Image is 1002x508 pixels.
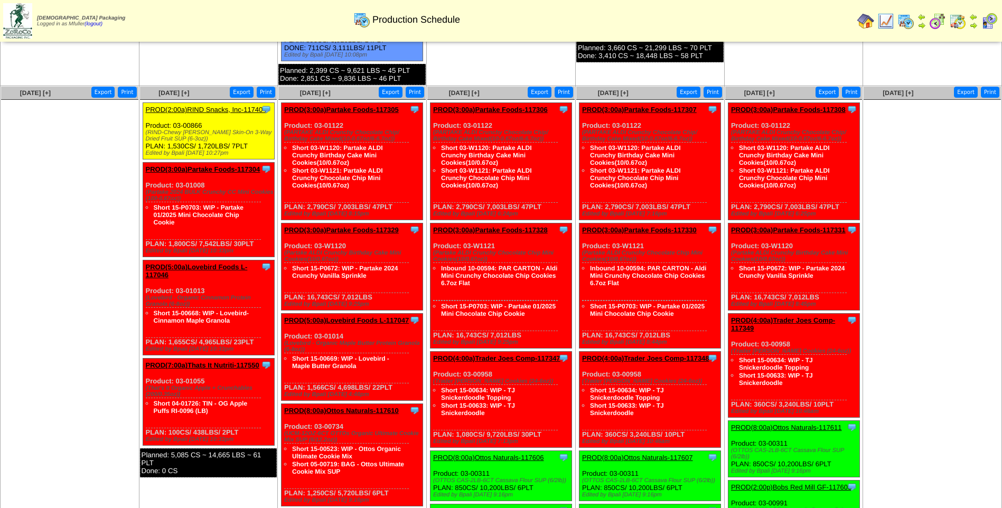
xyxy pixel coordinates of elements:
[146,129,274,142] div: (RIND-Chewy [PERSON_NAME] Skin-On 3-Way Dried Fruit SUP (6-3oz))
[433,106,548,114] a: PROD(3:00a)Partake Foods-117306
[284,301,423,307] div: Edited by Bpali [DATE] 9:25pm
[353,11,370,28] img: calendarprod.gif
[582,438,720,445] div: Edited by Bpali [DATE] 10:46am
[278,64,426,85] div: Planned: 2,399 CS ~ 9,621 LBS ~ 45 PLT Done: 2,851 CS ~ 9,836 LBS ~ 46 PLT
[433,354,560,362] a: PROD(4:00a)Trader Joes Comp-117347
[917,21,926,30] img: arrowright.gif
[954,87,978,98] button: Export
[261,164,271,174] img: Tooltip
[598,89,629,97] span: [DATE] [+]
[284,430,423,443] div: (UCM-12OZ-6CT OTTOs Organic Ultimate Cookie Mix SUP (6/12.2oz))
[406,87,424,98] button: Print
[731,424,842,431] a: PROD(8:00a)Ottos Naturals-117611
[146,436,274,443] div: Edited by Bpali [DATE] 10:33pm
[847,482,857,492] img: Tooltip
[449,89,480,97] a: [DATE] [+]
[590,387,664,401] a: Short 15-00634: WIP - TJ Snickerdoodle Topping
[433,129,572,142] div: (PARTAKE ALDI Crunchy Chocolate Chip/ Birthday Cake Mixed(10-0.67oz/6-6.7oz))
[37,15,125,21] span: [DEMOGRAPHIC_DATA] Packaging
[146,165,260,173] a: PROD(3:00a)Partake Foods-117304
[284,52,423,58] div: Edited by Bpali [DATE] 10:08pm
[582,454,693,462] a: PROD(8:00a)Ottos Naturals-117607
[590,167,681,189] a: Short 03-W1121: Partake ALDI Crunchy Chocolate Chip Mini Cookies(10/0.67oz)
[284,226,399,234] a: PROD(3:00a)Partake Foods-117329
[146,106,267,114] a: PROD(2:00a)RIND Snacks, Inc-117404
[877,13,894,30] img: line_graph.gif
[739,356,813,371] a: Short 15-00634: WIP - TJ Snickerdoodle Topping
[707,224,718,235] img: Tooltip
[261,104,271,115] img: Tooltip
[146,150,274,156] div: Edited by Bpali [DATE] 10:27pm
[731,211,859,217] div: Edited by Bpali [DATE] 6:25pm
[146,361,259,369] a: PROD(7:00a)Thats It Nutriti-117550
[284,316,409,324] a: PROD(5:00a)Lovebird Foods L-117047
[143,103,274,159] div: Product: 03-00866 PLAN: 1,530CS / 1,720LBS / 7PLT
[847,104,857,115] img: Tooltip
[158,89,189,97] a: [DATE] [+]
[731,301,859,307] div: Edited by Bpali [DATE] 8:45pm
[842,87,860,98] button: Print
[430,103,572,220] div: Product: 03-01122 PLAN: 2,790CS / 7,003LBS / 47PLT
[261,261,271,272] img: Tooltip
[441,144,532,166] a: Short 03-W1120: Partake ALDI Crunchy Birthday Cake Mini Cookies(10/0.67oz)
[731,129,859,142] div: (PARTAKE ALDI Crunchy Chocolate Chip/ Birthday Cake Mixed(10-0.67oz/6-6.7oz))
[590,144,681,166] a: Short 03-W1120: Partake ALDI Crunchy Birthday Cake Mini Cookies(10/0.67oz)
[292,355,389,370] a: Short 15-00669: WIP - Lovebird - Maple Butter Granola
[284,106,399,114] a: PROD(3:00a)Partake Foods-117305
[284,211,423,217] div: Edited by Bpali [DATE] 8:15pm
[582,106,697,114] a: PROD(3:00a)Partake Foods-117307
[579,103,720,220] div: Product: 03-01122 PLAN: 2,790CS / 7,003LBS / 47PLT
[433,250,572,262] div: (Partake ALDI Crunchy Chocolate Chip Mini Cookies(10/0.67oz))
[430,223,572,349] div: Product: 03-W1121 PLAN: 16,743CS / 7,012LBS
[37,15,125,27] span: Logged in as Mfuller
[154,309,249,324] a: Short 15-00668: WIP - Lovebird-Cinnamon Maple Granola
[847,422,857,432] img: Tooltip
[739,144,830,166] a: Short 03-W1120: Partake ALDI Crunchy Birthday Cake Mini Cookies(10/0.67oz)
[555,87,573,98] button: Print
[731,106,846,114] a: PROD(3:00a)Partake Foods-117308
[816,87,839,98] button: Export
[379,87,402,98] button: Export
[146,263,248,279] a: PROD(5:00a)Lovebird Foods L-117046
[146,346,274,352] div: Edited by Bpali [DATE] 10:33pm
[582,339,720,345] div: Edited by Bpali [DATE] 8:44pm
[731,408,859,415] div: Edited by Bpali [DATE] 10:46am
[284,250,423,262] div: (Partake ALDI Crunchy Birthday Cake Mini Cookies(10/0.67oz))
[3,3,32,39] img: zoroco-logo-small.webp
[969,13,978,21] img: arrowleft.gif
[739,167,830,189] a: Short 03-W1121: Partake ALDI Crunchy Chocolate Chip Mini Cookies(10/0.67oz)
[146,385,274,398] div: (That's It Organic Apple + Crunchables (200/0.35oz))
[282,314,423,401] div: Product: 03-01014 PLAN: 1,566CS / 4,698LBS / 22PLT
[146,295,274,307] div: (Lovebird - Organic Cinnamon Protein Granola (6-8oz))
[292,460,404,475] a: Short 05-00719: BAG - Ottos Ultimate Cookie Mix SUP
[433,477,572,484] div: (OTTOS CAS-2LB-6CT Cassava Flour SUP (6/2lb))
[433,454,544,462] a: PROD(8:00a)Ottos Naturals-117606
[677,87,700,98] button: Export
[300,89,331,97] a: [DATE] [+]
[582,211,720,217] div: Edited by Bpali [DATE] 7:16pm
[143,359,274,446] div: Product: 03-01055 PLAN: 100CS / 438LBS / 2PLT
[409,315,420,325] img: Tooltip
[579,451,720,501] div: Product: 03-00311 PLAN: 850CS / 10,200LBS / 6PLT
[292,144,383,166] a: Short 03-W1120: Partake ALDI Crunchy Birthday Cake Mini Cookies(10/0.67oz)
[582,250,720,262] div: (Partake ALDI Crunchy Chocolate Chip Mini Cookies(10/0.67oz))
[590,402,664,417] a: Short 15-00633: WIP - TJ Snickerdoodle
[282,103,423,220] div: Product: 03-01122 PLAN: 2,790CS / 7,003LBS / 47PLT
[441,265,557,287] a: Inbound 10-00594: PAR CARTON - Aldi Mini Crunchy Chocolate Chip Cookies 6.7oz Flat
[981,13,998,30] img: calendarcustomer.gif
[731,483,851,491] a: PROD(2:00p)Bobs Red Mill GF-117603
[433,211,572,217] div: Edited by Bpali [DATE] 6:24pm
[433,339,572,345] div: Edited by Bpali [DATE] 9:25pm
[731,348,859,354] div: (Trader [PERSON_NAME] Cookies (24-6oz))
[949,13,966,30] img: calendarinout.gif
[372,14,460,25] span: Production Schedule
[579,352,720,448] div: Product: 03-00958 PLAN: 360CS / 3,240LBS / 10PLT
[707,104,718,115] img: Tooltip
[20,89,51,97] span: [DATE] [+]
[282,404,423,506] div: Product: 03-00734 PLAN: 1,250CS / 5,720LBS / 6PLT
[883,89,913,97] a: [DATE] [+]
[707,353,718,363] img: Tooltip
[118,87,136,98] button: Print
